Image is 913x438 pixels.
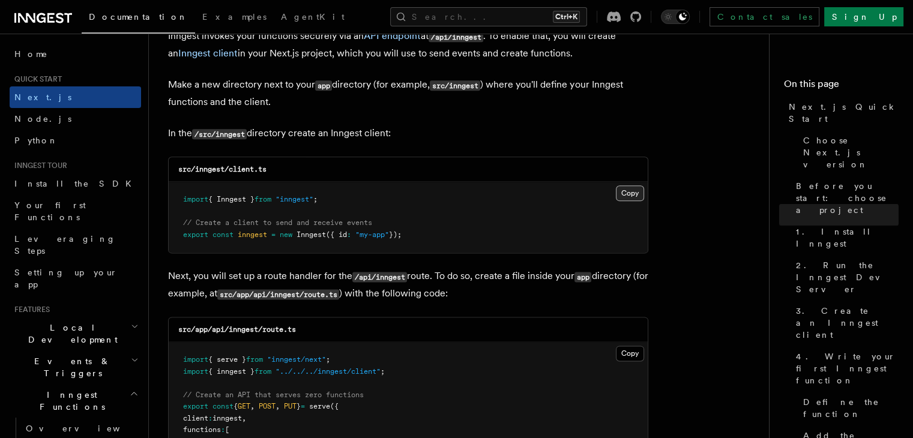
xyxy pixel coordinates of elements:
[212,414,242,422] span: inngest
[574,272,591,282] code: app
[10,305,50,314] span: Features
[791,346,899,391] a: 4. Write your first Inngest function
[183,367,208,376] span: import
[284,402,297,410] span: PUT
[10,108,141,130] a: Node.js
[297,402,301,410] span: }
[10,130,141,151] a: Python
[616,185,644,201] button: Copy
[242,414,246,422] span: ,
[710,7,819,26] a: Contact sales
[10,350,141,384] button: Events & Triggers
[430,80,480,91] code: src/inngest
[553,11,580,23] kbd: Ctrl+K
[238,402,250,410] span: GET
[796,350,899,386] span: 4. Write your first Inngest function
[309,402,330,410] span: serve
[255,195,271,203] span: from
[315,80,332,91] code: app
[255,367,271,376] span: from
[824,7,903,26] a: Sign Up
[246,355,263,364] span: from
[178,47,238,59] a: Inngest client
[250,402,255,410] span: ,
[791,254,899,300] a: 2. Run the Inngest Dev Server
[183,218,372,227] span: // Create a client to send and receive events
[183,230,208,239] span: export
[10,262,141,295] a: Setting up your app
[791,221,899,254] a: 1. Install Inngest
[225,425,229,434] span: [
[82,4,195,34] a: Documentation
[221,425,225,434] span: :
[274,4,352,32] a: AgentKit
[10,384,141,418] button: Inngest Functions
[10,317,141,350] button: Local Development
[661,10,690,24] button: Toggle dark mode
[10,322,131,346] span: Local Development
[14,234,116,256] span: Leveraging Steps
[364,30,421,41] a: API endpoint
[89,12,188,22] span: Documentation
[192,129,247,139] code: /src/inngest
[14,136,58,145] span: Python
[238,230,267,239] span: inngest
[798,130,899,175] a: Choose Next.js version
[784,96,899,130] a: Next.js Quick Start
[276,367,381,376] span: "../../../inngest/client"
[212,402,234,410] span: const
[10,86,141,108] a: Next.js
[183,195,208,203] span: import
[10,74,62,84] span: Quick start
[183,414,208,422] span: client
[796,305,899,341] span: 3. Create an Inngest client
[183,355,208,364] span: import
[183,402,208,410] span: export
[301,402,305,410] span: =
[195,4,274,32] a: Examples
[168,28,648,62] p: Inngest invokes your functions securely via an at . To enable that, you will create an in your Ne...
[217,289,339,299] code: src/app/api/inngest/route.ts
[381,367,385,376] span: ;
[183,425,221,434] span: functions
[212,230,234,239] span: const
[26,424,149,433] span: Overview
[796,180,899,216] span: Before you start: choose a project
[208,414,212,422] span: :
[297,230,326,239] span: Inngest
[183,391,364,399] span: // Create an API that serves zero functions
[326,355,330,364] span: ;
[208,367,255,376] span: { inngest }
[168,76,648,110] p: Make a new directory next to your directory (for example, ) where you'll define your Inngest func...
[803,396,899,420] span: Define the function
[208,195,255,203] span: { Inngest }
[796,259,899,295] span: 2. Run the Inngest Dev Server
[14,48,48,60] span: Home
[259,402,276,410] span: POST
[10,389,130,413] span: Inngest Functions
[168,268,648,302] p: Next, you will set up a route handler for the route. To do so, create a file inside your director...
[202,12,267,22] span: Examples
[616,346,644,361] button: Copy
[352,272,407,282] code: /api/inngest
[803,134,899,170] span: Choose Next.js version
[14,92,71,102] span: Next.js
[326,230,347,239] span: ({ id
[234,402,238,410] span: {
[798,391,899,425] a: Define the function
[280,230,292,239] span: new
[168,125,648,142] p: In the directory create an Inngest client:
[791,300,899,346] a: 3. Create an Inngest client
[390,7,587,26] button: Search...Ctrl+K
[10,161,67,170] span: Inngest tour
[178,165,267,173] code: src/inngest/client.ts
[14,200,86,222] span: Your first Functions
[784,77,899,96] h4: On this page
[276,195,313,203] span: "inngest"
[10,355,131,379] span: Events & Triggers
[347,230,351,239] span: :
[178,325,296,334] code: src/app/api/inngest/route.ts
[271,230,276,239] span: =
[10,228,141,262] a: Leveraging Steps
[14,114,71,124] span: Node.js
